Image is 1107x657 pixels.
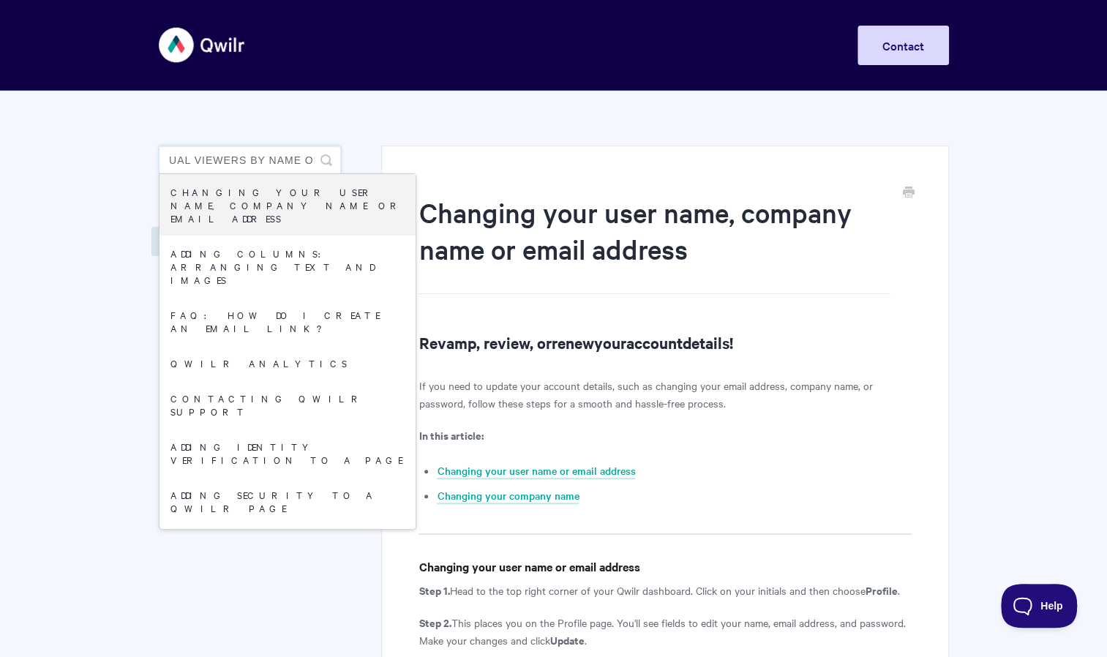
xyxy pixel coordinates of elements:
strong: Profile [865,582,897,598]
a: Contacting Qwilr Support [160,380,416,429]
a: Contact [858,26,949,65]
a: Changing your user name or email address [437,463,635,479]
a: Account Management [151,227,299,256]
iframe: Toggle Customer Support [1001,584,1078,628]
h2: renew account [419,331,911,354]
a: Qwilr Analytics [160,345,416,380]
a: Adding security to a Qwilr Page [160,477,416,525]
img: Qwilr Help Center [159,18,246,72]
p: Head to the top right corner of your Qwilr dashboard. Click on your initials and then choose . [419,582,911,599]
strong: Step 2. [419,615,451,630]
b: In this article: [419,427,483,443]
p: If you need to update your account details, such as changing your email address, company name, or... [419,377,911,412]
strong: Step 1. [419,582,449,598]
a: Adding Identity Verification to a Page [160,429,416,477]
a: Using Zapier to send automated email notifications [160,525,416,587]
h4: Changing your user name or email address [419,557,911,576]
a: Print this Article [903,185,915,201]
b: details! [682,332,732,353]
b: Revamp, review, or [419,332,551,353]
a: FAQ: How do I create an email link? [160,297,416,345]
h1: Changing your user name, company name or email address [419,194,889,294]
a: Changing your company name [437,488,579,504]
a: Adding Columns: arranging text and images [160,236,416,297]
input: Search [159,146,341,175]
b: your [593,332,626,353]
a: Changing your user name, company name or email address [160,174,416,236]
p: This places you on the Profile page. You'll see fields to edit your name, email address, and pass... [419,614,911,649]
strong: Update [549,632,584,647]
